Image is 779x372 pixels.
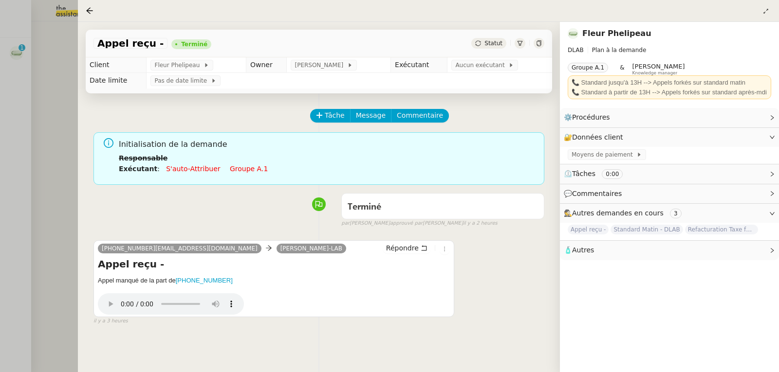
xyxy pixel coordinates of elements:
[181,41,207,47] div: Terminé
[484,40,502,47] span: Statut
[560,128,779,147] div: 🔐Données client
[277,244,346,253] a: [PERSON_NAME]-LAB
[325,110,345,121] span: Tâche
[176,277,233,284] a: [PHONE_NUMBER]
[348,203,381,212] span: Terminé
[391,57,447,73] td: Exécutant
[602,169,623,179] nz-tag: 0:00
[632,63,685,70] span: [PERSON_NAME]
[572,209,664,217] span: Autres demandes en cours
[97,38,164,48] span: Appel reçu -
[560,204,779,223] div: 🕵️Autres demandes en cours 3
[341,219,498,228] small: [PERSON_NAME] [PERSON_NAME]
[572,246,594,254] span: Autres
[568,47,584,53] span: DLAB
[568,225,609,234] span: Appel reçu -
[560,184,779,203] div: 💬Commentaires
[86,73,147,89] td: Date limite
[564,170,631,177] span: ⏲️
[564,190,626,197] span: 💬
[86,57,147,73] td: Client
[582,29,651,38] a: Fleur Phelipeau
[295,60,347,70] span: [PERSON_NAME]
[685,225,758,234] span: Refacturation Taxe foncière 2025
[119,165,157,173] b: Exécutant
[383,243,431,253] button: Répondre
[386,243,419,253] span: Répondre
[568,63,608,72] nz-tag: Groupe A.1
[154,60,203,70] span: Fleur Phelipeau
[592,47,647,53] span: Plan à la demande
[157,165,160,173] span: :
[564,246,594,254] span: 🧴
[246,57,287,73] td: Owner
[93,317,128,325] span: il y a 3 heures
[572,133,623,141] span: Données client
[572,78,767,88] div: 📞 Standard jusqu'à 13H --> Appels forkés sur standard matin
[670,209,682,218] nz-tag: 3
[356,110,386,121] span: Message
[154,76,210,86] span: Pas de date limite
[572,170,595,177] span: Tâches
[102,245,258,252] span: [PHONE_NUMBER][EMAIL_ADDRESS][DOMAIN_NAME]
[166,165,220,173] a: S'auto-attribuer
[572,113,610,121] span: Procédures
[560,164,779,183] div: ⏲️Tâches 0:00
[397,110,443,121] span: Commentaire
[611,225,683,234] span: Standard Matin - DLAB
[391,109,449,123] button: Commentaire
[564,112,614,123] span: ⚙️
[572,88,767,97] div: 📞 Standard à partir de 13H --> Appels forkés sur standard après-mdi
[119,154,167,162] b: Responsable
[632,63,685,75] app-user-label: Knowledge manager
[564,132,627,143] span: 🔐
[572,190,622,197] span: Commentaires
[390,219,423,228] span: approuvé par
[119,138,537,151] span: Initialisation de la demande
[230,165,268,173] a: Groupe a.1
[455,60,508,70] span: Aucun exécutant
[620,63,624,75] span: &
[98,257,450,271] h4: Appel reçu -
[463,219,498,228] span: il y a 2 heures
[98,276,450,285] h5: Appel manqué de la part de
[98,288,244,315] audio: Your browser does not support the audio element.
[560,241,779,260] div: 🧴Autres
[350,109,391,123] button: Message
[560,108,779,127] div: ⚙️Procédures
[310,109,351,123] button: Tâche
[568,28,578,39] img: 7f9b6497-4ade-4d5b-ae17-2cbe23708554
[341,219,350,228] span: par
[632,71,678,76] span: Knowledge manager
[564,209,686,217] span: 🕵️
[572,150,636,159] span: Moyens de paiement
